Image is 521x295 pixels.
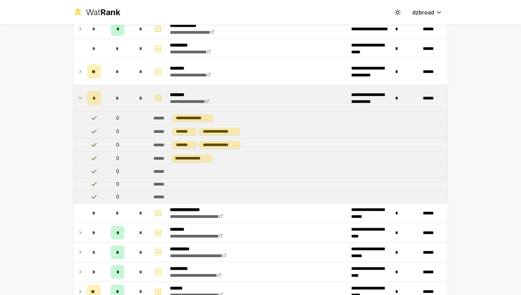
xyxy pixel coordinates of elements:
[412,8,434,17] span: dzbroad
[100,7,120,17] span: Rank
[73,7,120,18] a: WatRank
[104,165,131,178] td: 0
[104,152,131,165] td: 0
[104,112,131,125] td: 0
[86,7,120,18] div: Wat
[407,6,448,19] button: dzbroad
[104,191,131,203] td: 0
[104,138,131,151] td: 0
[104,125,131,138] td: 0
[104,178,131,190] td: 0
